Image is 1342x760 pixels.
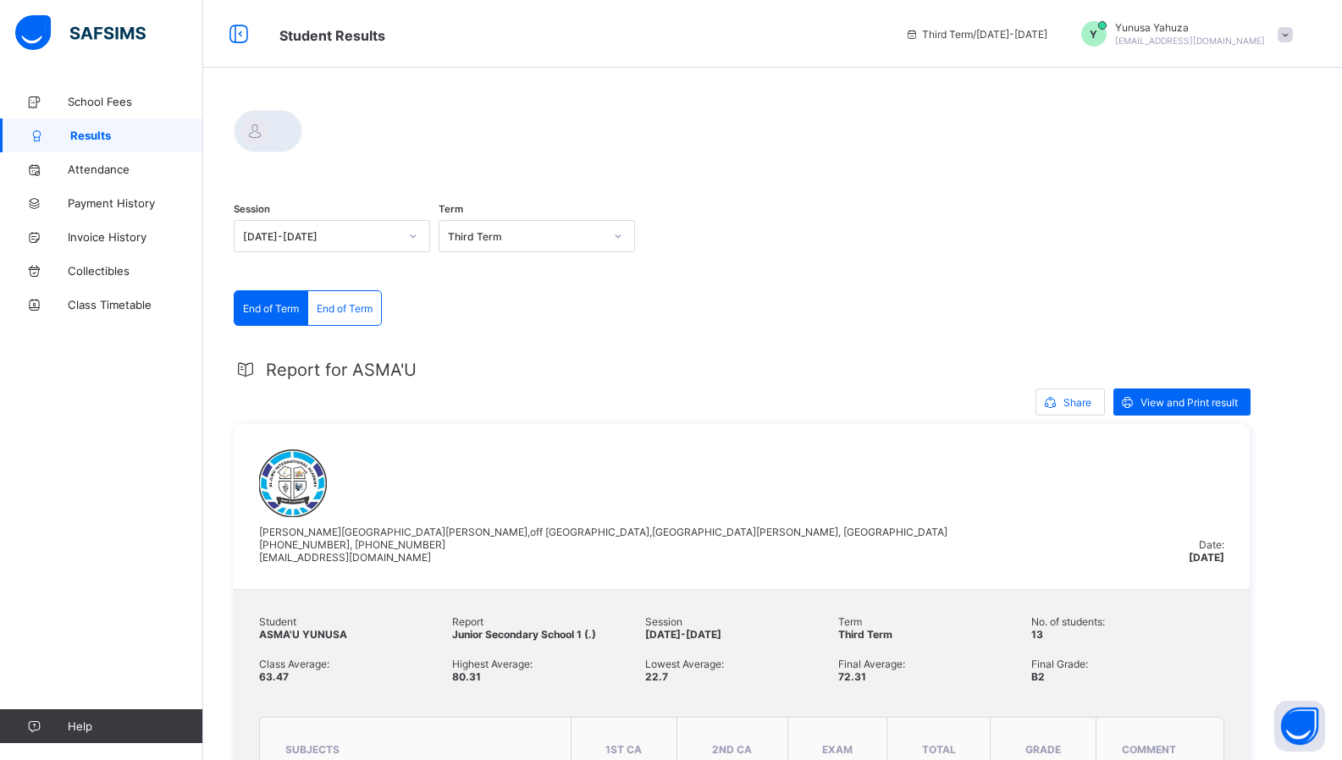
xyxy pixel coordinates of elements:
span: Session [645,615,838,628]
span: subjects [285,743,340,756]
span: Final Average: [838,658,1031,670]
div: Third Term [448,230,604,243]
span: No. of students: [1031,615,1224,628]
span: [EMAIL_ADDRESS][DOMAIN_NAME] [1115,36,1265,46]
span: total [922,743,956,756]
span: Attendance [68,162,203,176]
span: Date: [1199,538,1224,551]
span: EXAM [822,743,853,756]
span: comment [1122,743,1176,756]
span: Term [838,615,1031,628]
span: Student Results [279,27,385,44]
span: Collectibles [68,264,203,278]
span: [DATE] [1189,551,1224,564]
span: [DATE]-[DATE] [645,628,721,641]
span: 80.31 [452,670,481,683]
span: 1ST CA [605,743,642,756]
img: safsims [15,15,146,51]
span: View and Print result [1140,396,1238,409]
span: 2ND CA [712,743,752,756]
span: 22.7 [645,670,668,683]
span: Highest Average: [452,658,645,670]
span: Term [439,203,463,215]
span: Payment History [68,196,203,210]
span: Invoice History [68,230,203,244]
div: [DATE]-[DATE] [243,230,399,243]
div: YunusaYahuza [1064,21,1301,47]
span: Lowest Average: [645,658,838,670]
span: [PERSON_NAME][GEOGRAPHIC_DATA][PERSON_NAME],off [GEOGRAPHIC_DATA],[GEOGRAPHIC_DATA][PERSON_NAME],... [259,526,947,564]
span: Share [1063,396,1091,409]
img: al_ilmuinternational.png [259,449,327,517]
span: Student [259,615,452,628]
span: B2 [1031,670,1045,683]
span: Results [70,129,203,142]
span: School Fees [68,95,203,108]
span: Third Term [838,628,892,641]
span: grade [1025,743,1061,756]
span: session/term information [905,28,1047,41]
span: Report for ASMA'U [266,360,417,380]
span: ASMA'U YUNUSA [259,628,347,641]
span: Report [452,615,645,628]
span: 63.47 [259,670,289,683]
span: Yunusa Yahuza [1115,21,1265,34]
span: Help [68,719,202,733]
button: Open asap [1274,701,1325,752]
span: Junior Secondary School 1 (.) [452,628,596,641]
span: Class Average: [259,658,452,670]
span: End of Term [243,302,299,315]
span: 13 [1031,628,1043,641]
span: Final Grade: [1031,658,1224,670]
span: End of Term [317,302,373,315]
span: 72.31 [838,670,866,683]
span: Class Timetable [68,298,203,311]
span: Session [234,203,270,215]
span: Y [1090,28,1097,41]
